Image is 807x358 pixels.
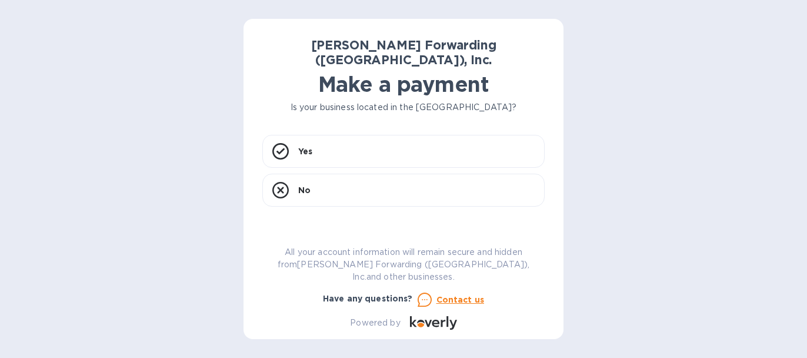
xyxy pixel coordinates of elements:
b: Have any questions? [323,294,413,303]
p: All your account information will remain secure and hidden from [PERSON_NAME] Forwarding ([GEOGRA... [262,246,545,283]
b: [PERSON_NAME] Forwarding ([GEOGRAPHIC_DATA]), Inc. [311,38,496,67]
p: Powered by [350,317,400,329]
p: Is your business located in the [GEOGRAPHIC_DATA]? [262,101,545,114]
p: No [298,184,311,196]
u: Contact us [436,295,485,304]
h1: Make a payment [262,72,545,97]
p: Yes [298,145,312,157]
